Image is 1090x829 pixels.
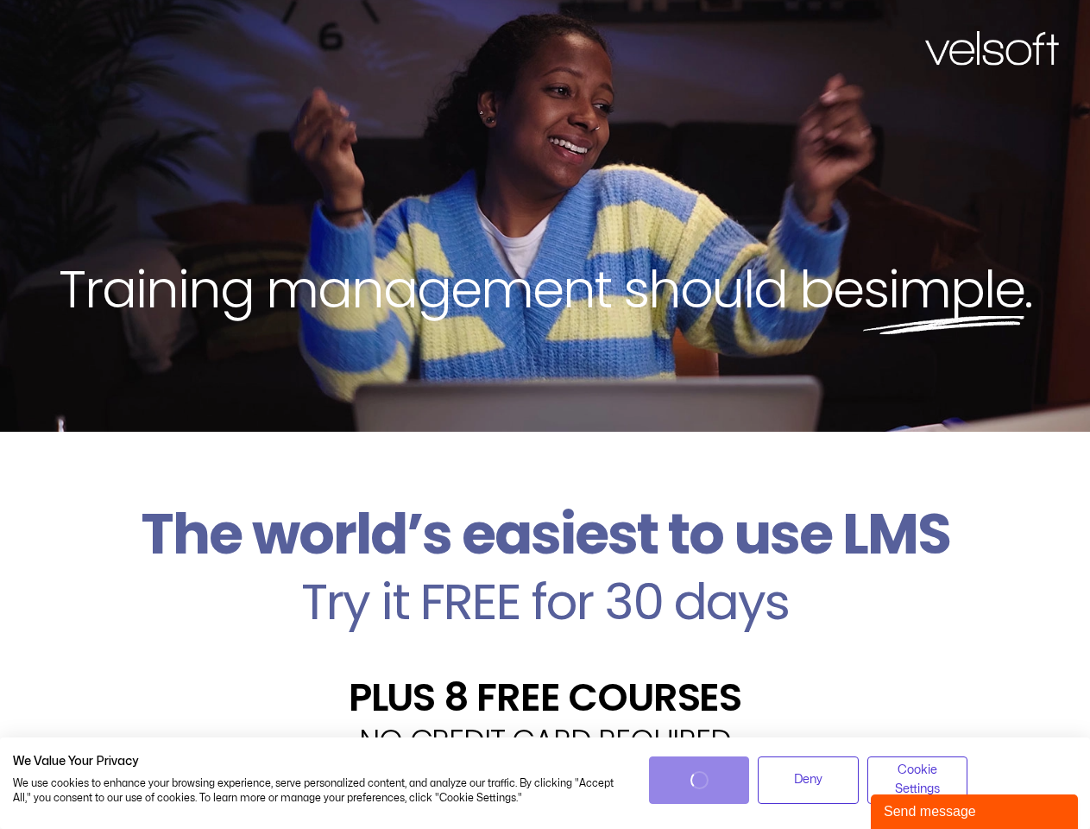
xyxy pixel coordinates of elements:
[758,756,859,804] button: Deny all cookies
[13,501,1077,568] h2: The world’s easiest to use LMS
[31,256,1059,323] h2: Training management should be .
[13,776,623,806] p: We use cookies to enhance your browsing experience, serve personalized content, and analyze our t...
[13,577,1077,627] h2: Try it FREE for 30 days
[867,756,968,804] button: Adjust cookie preferences
[879,761,957,800] span: Cookie Settings
[13,678,1077,717] h2: PLUS 8 FREE COURSES
[794,770,822,789] span: Deny
[871,791,1081,829] iframe: chat widget
[13,754,623,769] h2: We Value Your Privacy
[863,253,1024,326] span: simple
[649,756,750,804] button: Accept all cookies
